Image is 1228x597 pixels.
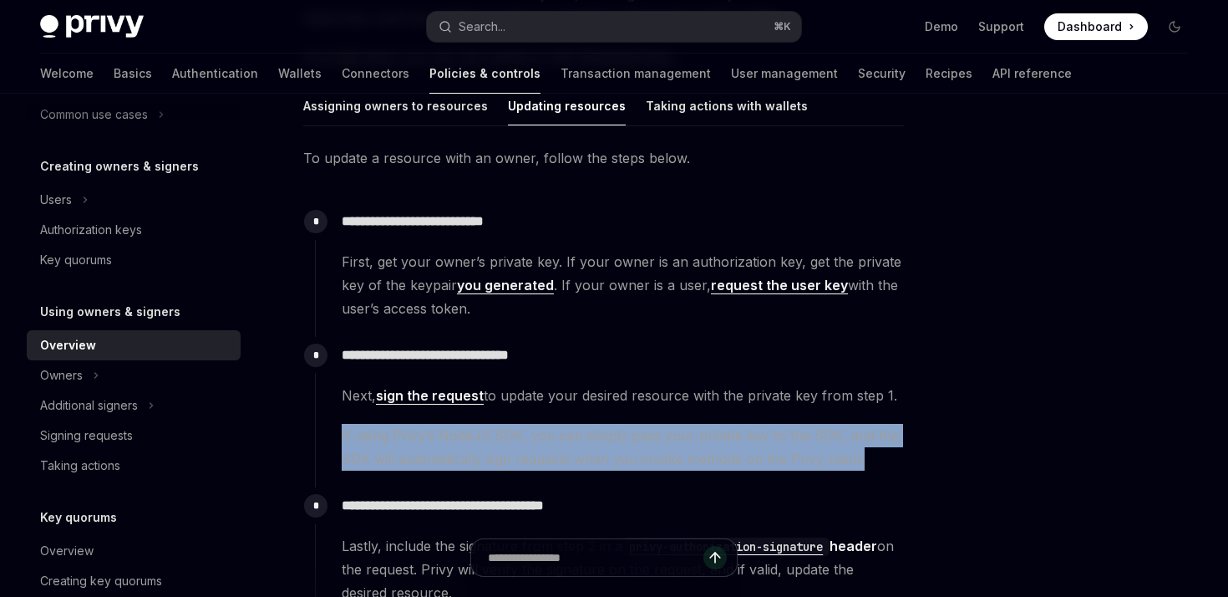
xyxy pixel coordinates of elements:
h5: Using owners & signers [40,302,180,322]
div: Signing requests [40,426,133,446]
span: If using Privy’s NodeJS SDK, you can simply pass your private key to the SDK, and the SDK will au... [342,424,903,471]
div: Assigning owners to resources [303,86,488,125]
a: Policies & controls [429,54,540,94]
a: Authorization keys [27,215,241,245]
span: Next, to update your desired resource with the private key from step 1. [342,384,903,407]
div: Search... [459,17,505,37]
div: Creating key quorums [40,571,162,591]
span: ⌘ K [774,20,791,33]
span: To update a resource with an owner, follow the steps below. [303,146,904,170]
a: Basics [114,54,152,94]
span: First, get your owner’s private key. If your owner is an authorization key, get the private key o... [342,250,903,320]
input: Ask a question... [488,539,703,576]
a: Demo [925,18,958,35]
a: Dashboard [1044,13,1148,40]
div: Overview [40,541,94,561]
a: Wallets [278,54,322,94]
a: sign the request [376,387,484,405]
h5: Creating owners & signers [40,156,199,176]
a: Support [978,18,1024,35]
a: Authentication [172,54,258,94]
div: Key quorums [40,250,112,270]
div: Taking actions [40,456,120,476]
button: Toggle Additional signers section [27,390,241,421]
div: Owners [40,365,83,385]
a: Signing requests [27,421,241,451]
div: Additional signers [40,395,138,416]
h5: Key quorums [40,508,117,528]
a: API reference [992,54,1072,94]
a: Overview [27,330,241,360]
img: dark logo [40,15,144,38]
div: Authorization keys [40,220,142,240]
span: Dashboard [1058,18,1122,35]
a: Recipes [926,54,972,94]
a: Overview [27,536,241,566]
a: Key quorums [27,245,241,275]
a: Connectors [342,54,409,94]
a: Security [858,54,906,94]
a: request the user key [711,277,848,294]
button: Toggle dark mode [1161,13,1188,40]
a: User management [731,54,838,94]
a: Taking actions [27,451,241,481]
div: Updating resources [508,86,626,125]
div: Users [40,190,72,210]
button: Open search [427,12,800,42]
a: you generated [457,277,554,294]
div: Taking actions with wallets [646,86,808,125]
a: Creating key quorums [27,566,241,596]
a: Welcome [40,54,94,94]
button: Send message [703,546,727,569]
button: Toggle Owners section [27,360,241,390]
a: Transaction management [561,54,711,94]
button: Toggle Users section [27,185,241,215]
div: Overview [40,335,96,355]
